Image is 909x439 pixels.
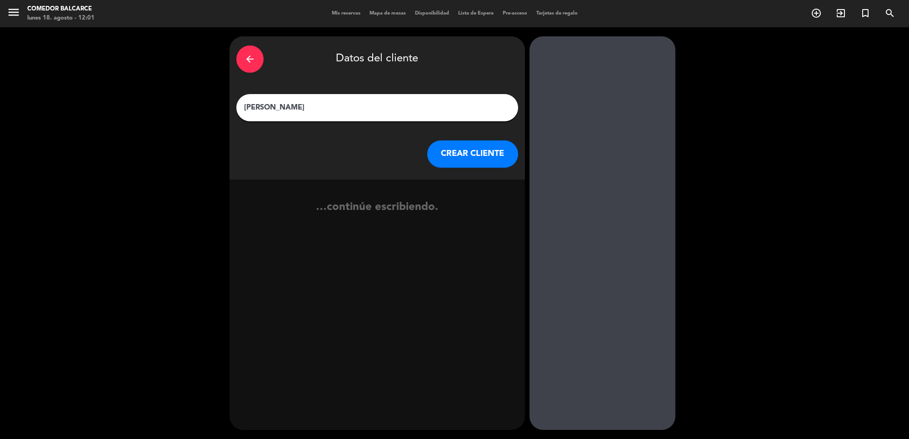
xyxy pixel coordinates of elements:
[884,8,895,19] i: search
[243,101,511,114] input: Escriba nombre, correo electrónico o número de teléfono...
[245,54,255,65] i: arrow_back
[410,11,454,16] span: Disponibilidad
[365,11,410,16] span: Mapa de mesas
[454,11,498,16] span: Lista de Espera
[811,8,822,19] i: add_circle_outline
[327,11,365,16] span: Mis reservas
[835,8,846,19] i: exit_to_app
[7,5,20,19] i: menu
[860,8,871,19] i: turned_in_not
[27,14,95,23] div: lunes 18. agosto - 12:01
[230,199,525,233] div: …continúe escribiendo.
[498,11,532,16] span: Pre-acceso
[532,11,582,16] span: Tarjetas de regalo
[7,5,20,22] button: menu
[27,5,95,14] div: Comedor Balcarce
[236,43,518,75] div: Datos del cliente
[427,140,518,168] button: CREAR CLIENTE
